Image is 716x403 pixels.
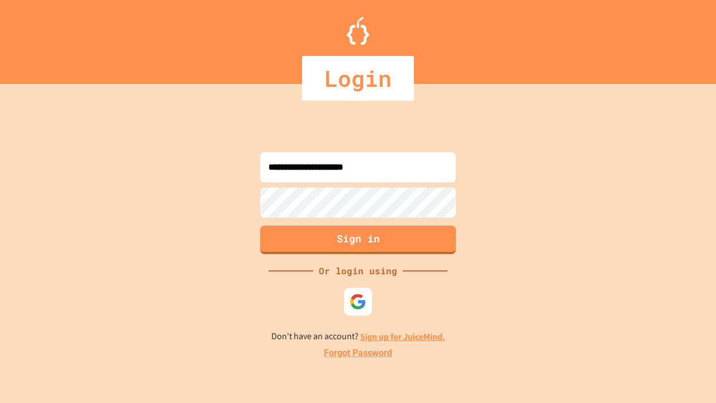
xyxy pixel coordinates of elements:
img: google-icon.svg [350,293,366,310]
img: Logo.svg [347,17,369,45]
p: Don't have an account? [271,330,445,344]
button: Sign in [260,226,456,254]
a: Forgot Password [324,346,392,360]
div: Or login using [313,264,403,278]
a: Sign up for JuiceMind. [360,331,445,343]
div: Login [302,56,414,101]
